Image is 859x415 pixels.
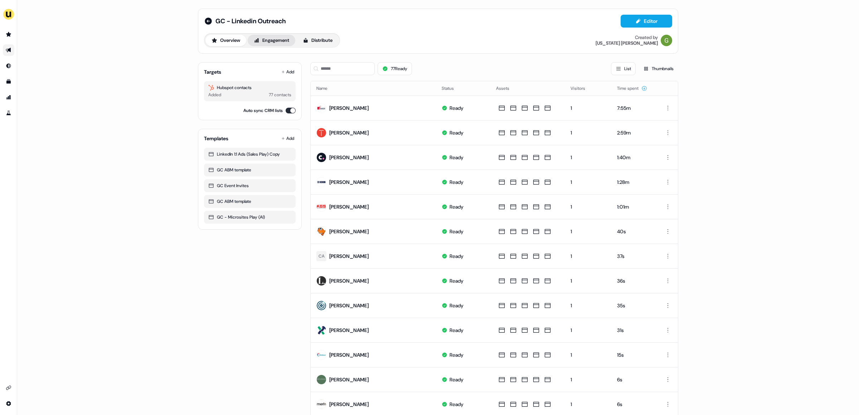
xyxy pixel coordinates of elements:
div: 1 [571,277,606,284]
div: Ready [450,302,464,309]
div: GC ABM template [208,166,291,174]
button: List [611,62,636,75]
a: Go to attribution [3,92,14,103]
div: 1:40m [617,154,651,161]
div: [PERSON_NAME] [329,351,369,358]
div: [PERSON_NAME] [329,253,369,260]
div: 31s [617,327,651,334]
div: 1 [571,179,606,186]
div: [PERSON_NAME] [329,228,369,235]
button: Engagement [248,35,295,46]
div: Ready [450,376,464,383]
div: [PERSON_NAME] [329,154,369,161]
div: 7:55m [617,104,651,112]
div: 37s [617,253,651,260]
div: [PERSON_NAME] [329,277,369,284]
img: Georgia [661,35,672,46]
button: Name [316,82,336,95]
div: Ready [450,401,464,408]
div: Ready [450,277,464,284]
div: 1 [571,376,606,383]
div: 36s [617,277,651,284]
div: [US_STATE] [PERSON_NAME] [596,40,658,46]
div: 1 [571,351,606,358]
span: GC - Linkedin Outreach [215,17,286,25]
button: Overview [205,35,246,46]
div: Ready [450,129,464,136]
div: [PERSON_NAME] [329,203,369,210]
div: 40s [617,228,651,235]
button: Add [280,133,296,143]
div: 1 [571,401,606,408]
button: Visitors [571,82,594,95]
div: Ready [450,154,464,161]
div: Hubspot contacts [208,84,291,91]
div: 35s [617,302,651,309]
div: [PERSON_NAME] [329,376,369,383]
a: Editor [621,18,672,26]
a: Go to prospects [3,29,14,40]
a: Go to templates [3,76,14,87]
div: 15s [617,351,651,358]
div: GC Event Invites [208,182,291,189]
div: GC ABM template [208,198,291,205]
div: Ready [450,351,464,358]
div: [PERSON_NAME] [329,401,369,408]
button: 77Ready [378,62,412,75]
div: [PERSON_NAME] [329,302,369,309]
div: 1 [571,253,606,260]
div: Ready [450,228,464,235]
div: Ready [450,203,464,210]
label: Auto sync CRM lists [243,107,283,114]
div: Ready [450,253,464,260]
div: [PERSON_NAME] [329,179,369,186]
button: Editor [621,15,672,28]
div: Added [208,91,221,98]
a: Go to Inbound [3,60,14,72]
div: [PERSON_NAME] [329,327,369,334]
div: 1 [571,129,606,136]
div: LinkedIn 1:1 Ads (Sales Play) Copy [208,151,291,158]
div: 6s [617,376,651,383]
div: 1 [571,228,606,235]
div: Templates [204,135,228,142]
div: 1 [571,154,606,161]
div: 6s [617,401,651,408]
div: 1 [571,104,606,112]
div: 1:01m [617,203,651,210]
div: CA [319,253,325,260]
div: GC - Microsites Play (AI) [208,214,291,221]
th: Assets [490,81,565,96]
div: 1 [571,203,606,210]
button: Status [442,82,462,95]
a: Go to outbound experience [3,44,14,56]
div: [PERSON_NAME] [329,104,369,112]
div: 1 [571,327,606,334]
div: [PERSON_NAME] [329,129,369,136]
a: Go to experiments [3,107,14,119]
button: Thumbnails [639,62,678,75]
div: Created by [635,35,658,40]
div: Targets [204,68,221,75]
button: Time spent [617,82,647,95]
div: Ready [450,179,464,186]
div: 77 contacts [269,91,291,98]
a: Go to integrations [3,398,14,409]
a: Go to integrations [3,382,14,394]
div: 1 [571,302,606,309]
div: Ready [450,327,464,334]
div: Ready [450,104,464,112]
button: Distribute [297,35,339,46]
button: Add [280,67,296,77]
div: 1:28m [617,179,651,186]
div: 2:59m [617,129,651,136]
